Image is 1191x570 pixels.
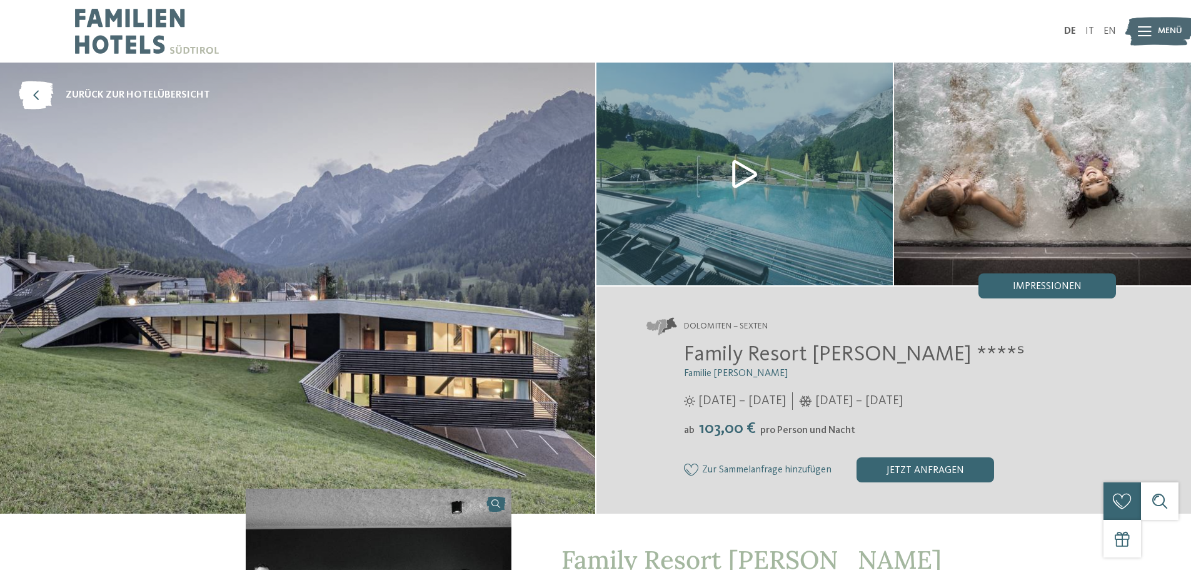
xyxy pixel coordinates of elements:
i: Öffnungszeiten im Winter [799,395,812,407]
span: Impressionen [1013,282,1082,292]
span: 103,00 € [696,420,759,437]
span: [DATE] – [DATE] [815,392,903,410]
div: jetzt anfragen [857,457,994,482]
span: Menü [1158,25,1182,38]
span: pro Person und Nacht [760,425,855,435]
span: Dolomiten – Sexten [684,320,768,333]
span: ab [684,425,695,435]
span: [DATE] – [DATE] [698,392,786,410]
a: EN [1103,26,1116,36]
span: Familie [PERSON_NAME] [684,369,788,379]
span: Zur Sammelanfrage hinzufügen [702,465,832,476]
a: zurück zur Hotelübersicht [19,81,210,109]
span: Family Resort [PERSON_NAME] ****ˢ [684,344,1025,365]
a: DE [1064,26,1076,36]
a: IT [1085,26,1094,36]
img: Unser Familienhotel in Sexten, euer Urlaubszuhause in den Dolomiten [894,63,1191,285]
img: Unser Familienhotel in Sexten, euer Urlaubszuhause in den Dolomiten [596,63,893,285]
span: zurück zur Hotelübersicht [66,88,210,102]
i: Öffnungszeiten im Sommer [684,395,695,407]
